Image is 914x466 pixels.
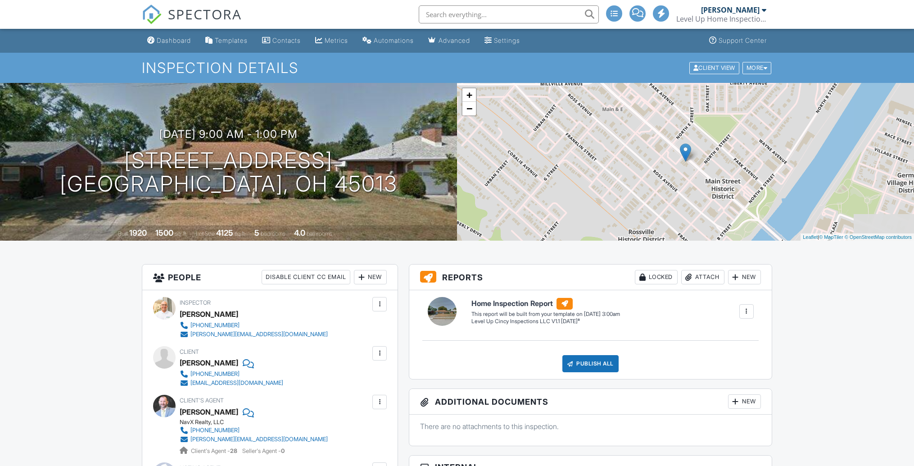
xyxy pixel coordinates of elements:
[307,230,332,237] span: bathrooms
[155,228,173,238] div: 1500
[180,330,328,339] a: [PERSON_NAME][EMAIL_ADDRESS][DOMAIN_NAME]
[562,355,619,372] div: Publish All
[190,427,240,434] div: [PHONE_NUMBER]
[819,234,843,240] a: © MapTiler
[471,298,620,310] h6: Home Inspection Report
[180,348,199,355] span: Client
[801,233,914,241] div: |
[142,265,398,290] h3: People
[719,37,767,44] div: Support Center
[196,230,215,237] span: Lot Size
[235,230,246,237] span: sq.ft.
[142,60,772,76] h1: Inspection Details
[494,37,520,44] div: Settings
[294,228,305,238] div: 4.0
[471,311,620,318] div: This report will be built from your template on [DATE] 3:00am
[159,128,298,140] h3: [DATE] 9:00 am - 1:00 pm
[312,32,352,49] a: Metrics
[420,421,761,431] p: There are no attachments to this inspection.
[242,448,285,454] span: Seller's Agent -
[462,102,476,115] a: Zoom out
[142,12,242,31] a: SPECTORA
[215,37,248,44] div: Templates
[688,64,742,71] a: Client View
[180,370,283,379] a: [PHONE_NUMBER]
[845,234,912,240] a: © OpenStreetMap contributors
[230,448,237,454] strong: 28
[118,230,128,237] span: Built
[190,322,240,329] div: [PHONE_NUMBER]
[180,299,211,306] span: Inspector
[281,448,285,454] strong: 0
[481,32,524,49] a: Settings
[425,32,474,49] a: Advanced
[216,228,233,238] div: 4125
[129,228,147,238] div: 1920
[142,5,162,24] img: The Best Home Inspection Software - Spectora
[180,356,238,370] div: [PERSON_NAME]
[180,321,328,330] a: [PHONE_NUMBER]
[272,37,301,44] div: Contacts
[676,14,766,23] div: Level Up Home Inspections
[190,370,240,378] div: [PHONE_NUMBER]
[706,32,770,49] a: Support Center
[439,37,470,44] div: Advanced
[635,270,678,284] div: Locked
[471,318,620,325] div: Level Up Cincy Inspections LLC V1.1 [DATE]⁸
[409,265,772,290] h3: Reports
[742,62,772,74] div: More
[202,32,251,49] a: Templates
[191,448,239,454] span: Client's Agent -
[262,270,350,284] div: Disable Client CC Email
[190,331,328,338] div: [PERSON_NAME][EMAIL_ADDRESS][DOMAIN_NAME]
[325,37,348,44] div: Metrics
[409,389,772,415] h3: Additional Documents
[180,435,328,444] a: [PERSON_NAME][EMAIL_ADDRESS][DOMAIN_NAME]
[354,270,387,284] div: New
[168,5,242,23] span: SPECTORA
[157,37,191,44] div: Dashboard
[180,379,283,388] a: [EMAIL_ADDRESS][DOMAIN_NAME]
[803,234,818,240] a: Leaflet
[701,5,760,14] div: [PERSON_NAME]
[681,270,724,284] div: Attach
[374,37,414,44] div: Automations
[180,419,335,426] div: NavX Realty, LLC
[359,32,417,49] a: Automations (Advanced)
[254,228,259,238] div: 5
[180,405,238,419] a: [PERSON_NAME]
[180,397,224,404] span: Client's Agent
[190,379,283,387] div: [EMAIL_ADDRESS][DOMAIN_NAME]
[261,230,285,237] span: bedrooms
[60,149,398,196] h1: [STREET_ADDRESS] [GEOGRAPHIC_DATA], OH 45013
[190,436,328,443] div: [PERSON_NAME][EMAIL_ADDRESS][DOMAIN_NAME]
[144,32,195,49] a: Dashboard
[462,88,476,102] a: Zoom in
[180,307,238,321] div: [PERSON_NAME]
[258,32,304,49] a: Contacts
[689,62,739,74] div: Client View
[419,5,599,23] input: Search everything...
[728,394,761,409] div: New
[175,230,187,237] span: sq. ft.
[728,270,761,284] div: New
[180,426,328,435] a: [PHONE_NUMBER]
